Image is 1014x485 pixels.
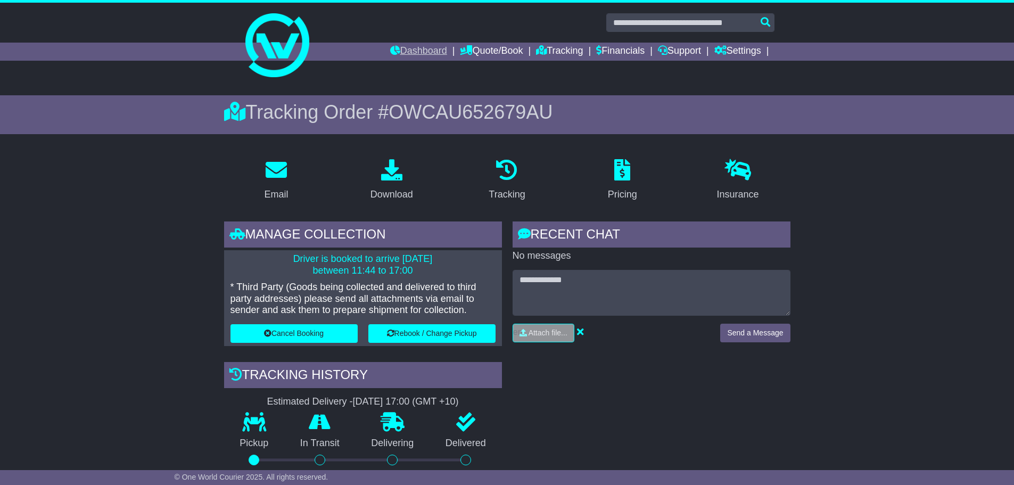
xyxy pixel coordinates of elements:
[460,43,523,61] a: Quote/Book
[389,101,553,123] span: OWCAU652679AU
[608,187,637,202] div: Pricing
[224,101,790,124] div: Tracking Order #
[224,221,502,250] div: Manage collection
[513,250,790,262] p: No messages
[230,282,496,316] p: * Third Party (Goods being collected and delivered to third party addresses) please send all atta...
[714,43,761,61] a: Settings
[230,324,358,343] button: Cancel Booking
[284,438,356,449] p: In Transit
[257,155,295,205] a: Email
[264,187,288,202] div: Email
[390,43,447,61] a: Dashboard
[353,396,459,408] div: [DATE] 17:00 (GMT +10)
[175,473,328,481] span: © One World Courier 2025. All rights reserved.
[710,155,766,205] a: Insurance
[364,155,420,205] a: Download
[368,324,496,343] button: Rebook / Change Pickup
[370,187,413,202] div: Download
[513,221,790,250] div: RECENT CHAT
[720,324,790,342] button: Send a Message
[717,187,759,202] div: Insurance
[601,155,644,205] a: Pricing
[536,43,583,61] a: Tracking
[489,187,525,202] div: Tracking
[658,43,701,61] a: Support
[224,362,502,391] div: Tracking history
[230,253,496,276] p: Driver is booked to arrive [DATE] between 11:44 to 17:00
[356,438,430,449] p: Delivering
[224,438,285,449] p: Pickup
[430,438,502,449] p: Delivered
[224,396,502,408] div: Estimated Delivery -
[482,155,532,205] a: Tracking
[596,43,645,61] a: Financials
